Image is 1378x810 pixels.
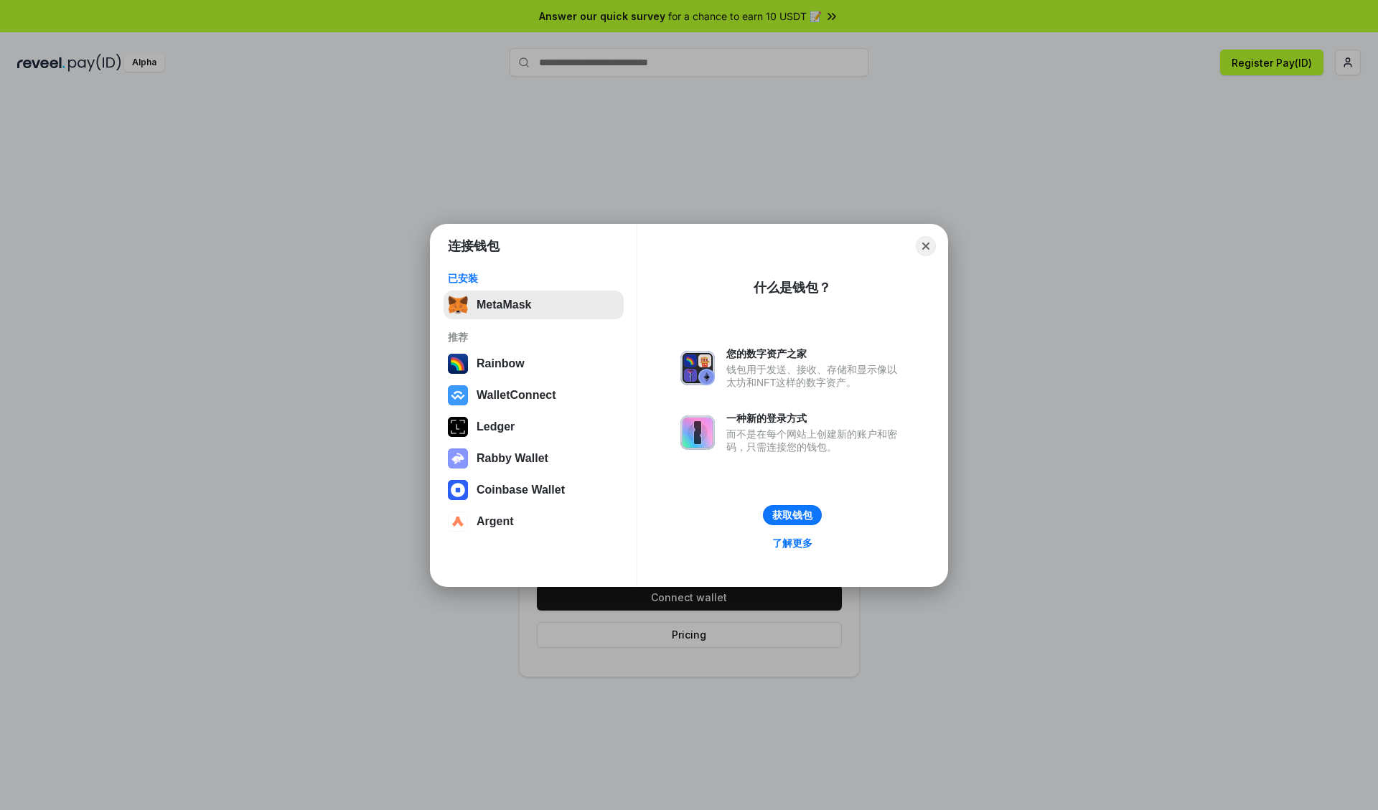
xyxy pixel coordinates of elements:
[726,347,904,360] div: 您的数字资产之家
[763,505,822,525] button: 获取钱包
[680,351,715,385] img: svg+xml,%3Csvg%20xmlns%3D%22http%3A%2F%2Fwww.w3.org%2F2000%2Fsvg%22%20fill%3D%22none%22%20viewBox...
[448,237,500,255] h1: 连接钱包
[444,444,624,473] button: Rabby Wallet
[448,331,619,344] div: 推荐
[477,357,525,370] div: Rainbow
[916,236,936,256] button: Close
[444,507,624,536] button: Argent
[754,279,831,296] div: 什么是钱包？
[448,480,468,500] img: svg+xml,%3Csvg%20width%3D%2228%22%20height%3D%2228%22%20viewBox%3D%220%200%2028%2028%22%20fill%3D...
[726,363,904,389] div: 钱包用于发送、接收、存储和显示像以太坊和NFT这样的数字资产。
[444,476,624,504] button: Coinbase Wallet
[477,515,514,528] div: Argent
[477,420,515,433] div: Ledger
[444,349,624,378] button: Rainbow
[448,417,468,437] img: svg+xml,%3Csvg%20xmlns%3D%22http%3A%2F%2Fwww.w3.org%2F2000%2Fsvg%22%20width%3D%2228%22%20height%3...
[448,448,468,468] img: svg+xml,%3Csvg%20xmlns%3D%22http%3A%2F%2Fwww.w3.org%2F2000%2Fsvg%22%20fill%3D%22none%22%20viewBox...
[477,452,548,465] div: Rabby Wallet
[448,385,468,405] img: svg+xml,%3Csvg%20width%3D%2228%22%20height%3D%2228%22%20viewBox%3D%220%200%2028%2028%22%20fill%3D...
[726,428,904,453] div: 而不是在每个网站上创建新的账户和密码，只需连接您的钱包。
[477,298,531,311] div: MetaMask
[444,381,624,410] button: WalletConnect
[772,537,812,550] div: 了解更多
[448,512,468,532] img: svg+xml,%3Csvg%20width%3D%2228%22%20height%3D%2228%22%20viewBox%3D%220%200%2028%2028%22%20fill%3D...
[680,415,715,450] img: svg+xml,%3Csvg%20xmlns%3D%22http%3A%2F%2Fwww.w3.org%2F2000%2Fsvg%22%20fill%3D%22none%22%20viewBox...
[726,412,904,425] div: 一种新的登录方式
[477,484,565,496] div: Coinbase Wallet
[772,509,812,522] div: 获取钱包
[448,354,468,374] img: svg+xml,%3Csvg%20width%3D%22120%22%20height%3D%22120%22%20viewBox%3D%220%200%20120%20120%22%20fil...
[444,413,624,441] button: Ledger
[477,389,556,402] div: WalletConnect
[444,291,624,319] button: MetaMask
[448,295,468,315] img: svg+xml,%3Csvg%20fill%3D%22none%22%20height%3D%2233%22%20viewBox%3D%220%200%2035%2033%22%20width%...
[448,272,619,285] div: 已安装
[764,534,821,552] a: 了解更多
